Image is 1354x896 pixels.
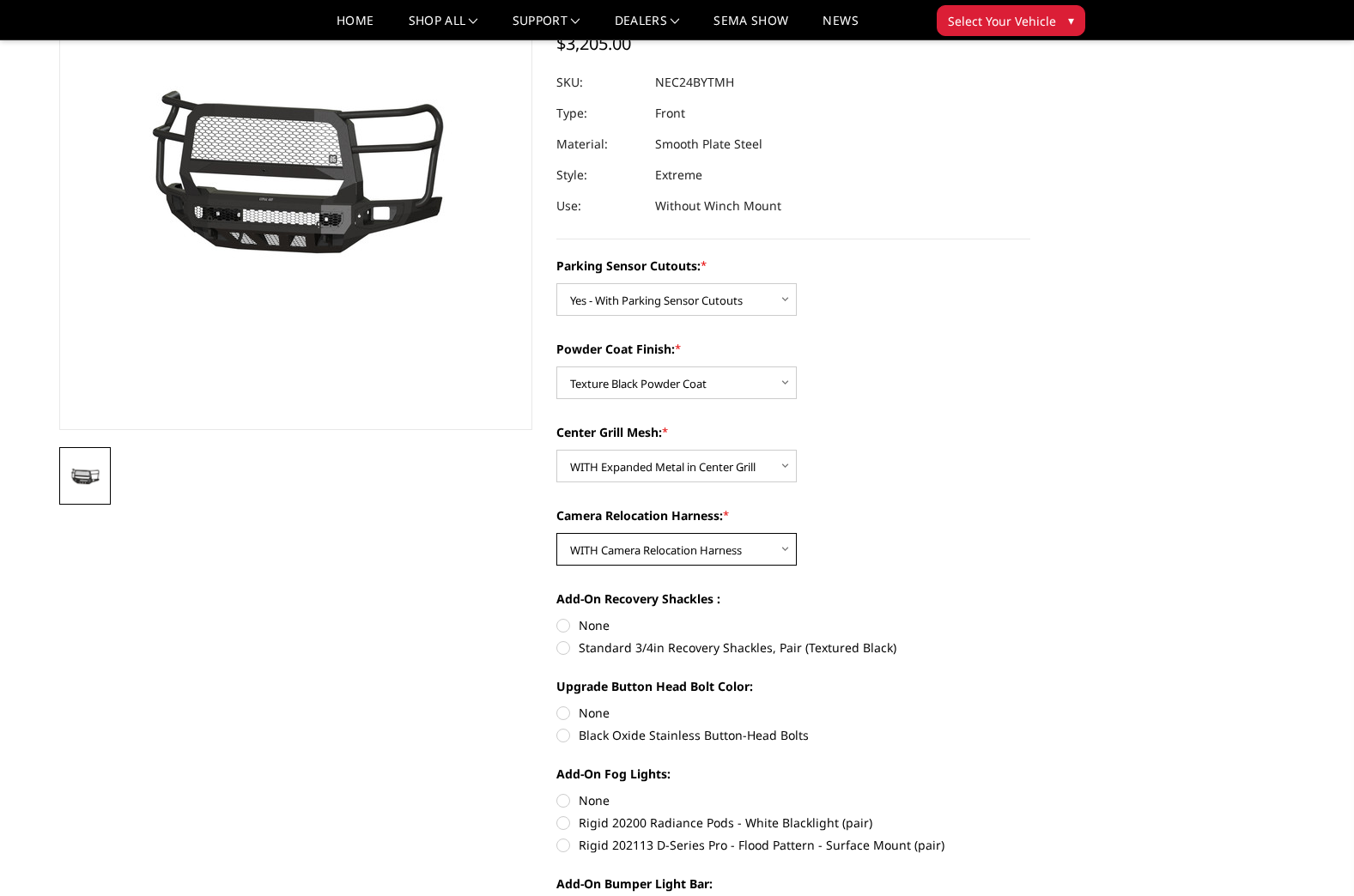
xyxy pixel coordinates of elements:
[556,726,1030,744] label: Black Oxide Stainless Button-Head Bolts
[556,836,1030,854] label: Rigid 202113 D-Series Pro - Flood Pattern - Surface Mount (pair)
[556,32,631,55] span: $3,205.00
[513,15,580,39] a: Support
[556,765,1030,783] label: Add-On Fog Lights:
[556,791,1030,809] label: None
[655,129,762,160] dd: Smooth Plate Steel
[556,129,642,160] dt: Material:
[556,875,1030,893] label: Add-On Bumper Light Bar:
[655,191,781,221] dd: Without Winch Mount
[823,15,858,39] a: News
[556,704,1030,722] label: None
[1068,11,1074,29] span: ▾
[556,340,1030,358] label: Powder Coat Finish:
[556,677,1030,695] label: Upgrade Button Head Bolt Color:
[655,98,685,129] dd: Front
[556,191,642,221] dt: Use:
[556,257,1030,275] label: Parking Sensor Cutouts:
[64,467,106,487] img: 2024-2025 Chevrolet 2500-3500 - Freedom Series - Extreme Front Bumper
[655,67,734,98] dd: NEC24BYTMH
[409,15,478,39] a: shop all
[556,616,1030,634] label: None
[713,15,788,39] a: SEMA Show
[337,15,373,39] a: Home
[556,160,642,191] dt: Style:
[655,160,702,191] dd: Extreme
[556,590,1030,608] label: Add-On Recovery Shackles :
[556,67,642,98] dt: SKU:
[556,98,642,129] dt: Type:
[556,506,1030,524] label: Camera Relocation Harness:
[556,814,1030,832] label: Rigid 20200 Radiance Pods - White Blacklight (pair)
[948,12,1056,30] span: Select Your Vehicle
[556,423,1030,441] label: Center Grill Mesh:
[615,15,680,39] a: Dealers
[937,5,1085,36] button: Select Your Vehicle
[556,639,1030,657] label: Standard 3/4in Recovery Shackles, Pair (Textured Black)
